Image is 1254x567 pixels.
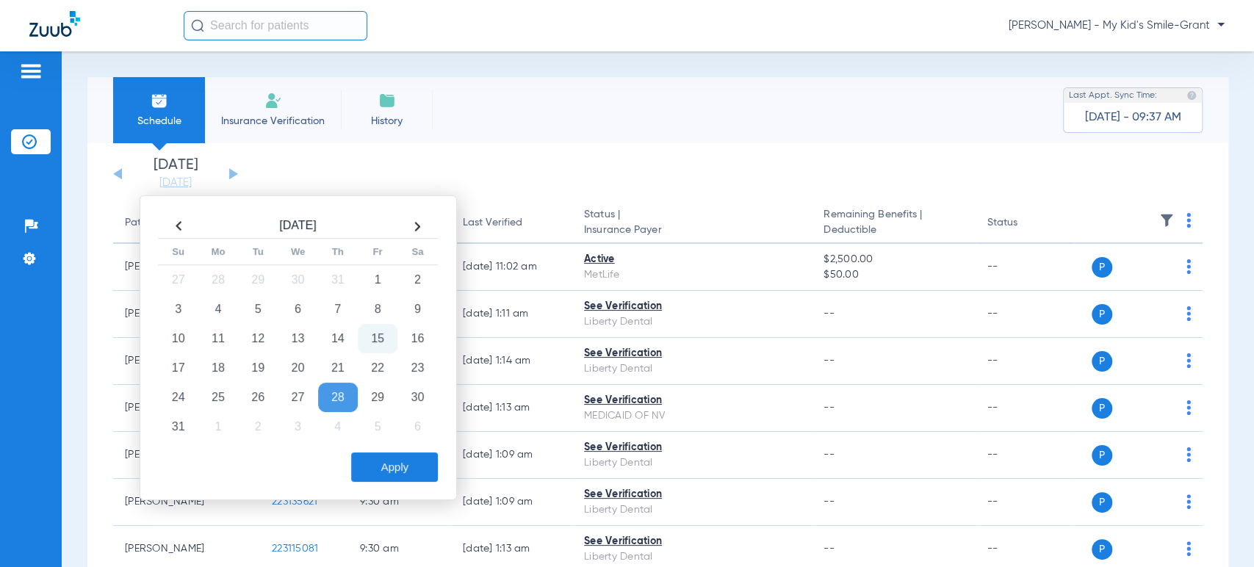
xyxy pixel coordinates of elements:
img: Schedule [151,92,168,109]
span: Schedule [124,114,194,129]
span: [DATE] - 09:37 AM [1085,110,1181,125]
span: P [1092,492,1112,513]
th: [DATE] [198,214,397,239]
div: See Verification [584,440,800,455]
div: Patient Name [125,215,248,231]
span: Last Appt. Sync Time: [1069,88,1157,103]
span: Insurance Payer [584,223,800,238]
span: P [1092,539,1112,560]
span: P [1092,257,1112,278]
span: P [1092,398,1112,419]
span: -- [824,496,835,507]
span: -- [824,402,835,413]
td: [DATE] 1:11 AM [451,291,572,338]
div: See Verification [584,534,800,549]
div: See Verification [584,393,800,408]
td: [DATE] 11:02 AM [451,244,572,291]
th: Remaining Benefits | [812,203,975,244]
td: -- [976,432,1075,479]
td: 9:30 AM [348,479,451,526]
span: -- [824,543,835,554]
div: Last Verified [463,215,561,231]
span: $50.00 [824,267,963,283]
img: group-dot-blue.svg [1186,400,1191,415]
div: See Verification [584,299,800,314]
div: Liberty Dental [584,361,800,377]
div: Liberty Dental [584,502,800,518]
img: group-dot-blue.svg [1186,353,1191,368]
td: -- [976,291,1075,338]
span: P [1092,351,1112,372]
span: P [1092,445,1112,466]
td: [DATE] 1:09 AM [451,479,572,526]
th: Status [976,203,1075,244]
div: Liberty Dental [584,549,800,565]
div: Liberty Dental [584,314,800,330]
span: Deductible [824,223,963,238]
iframe: Chat Widget [1181,496,1254,567]
td: -- [976,338,1075,385]
img: group-dot-blue.svg [1186,447,1191,462]
td: [DATE] 1:14 AM [451,338,572,385]
button: Apply [351,452,438,482]
img: group-dot-blue.svg [1186,213,1191,228]
span: $2,500.00 [824,252,963,267]
td: [DATE] 1:09 AM [451,432,572,479]
div: MEDICAID OF NV [584,408,800,424]
img: Zuub Logo [29,11,80,37]
li: [DATE] [131,158,220,190]
div: Liberty Dental [584,455,800,471]
th: Status | [572,203,812,244]
td: -- [976,385,1075,432]
img: last sync help info [1186,90,1197,101]
div: Patient Name [125,215,190,231]
img: hamburger-icon [19,62,43,80]
span: P [1092,304,1112,325]
td: [DATE] 1:13 AM [451,385,572,432]
img: group-dot-blue.svg [1186,494,1191,509]
span: History [352,114,422,129]
span: 223115081 [272,543,318,554]
div: MetLife [584,267,800,283]
img: Manual Insurance Verification [264,92,282,109]
span: -- [824,449,835,460]
span: -- [824,355,835,366]
img: group-dot-blue.svg [1186,306,1191,321]
div: See Verification [584,346,800,361]
span: Insurance Verification [216,114,330,129]
img: History [378,92,396,109]
img: Search Icon [191,19,204,32]
img: filter.svg [1159,213,1174,228]
input: Search for patients [184,11,367,40]
span: [PERSON_NAME] - My Kid's Smile-Grant [1009,18,1225,33]
img: group-dot-blue.svg [1186,259,1191,274]
a: [DATE] [131,176,220,190]
td: -- [976,244,1075,291]
span: 223135621 [272,496,317,507]
div: Active [584,252,800,267]
span: -- [824,308,835,319]
div: See Verification [584,487,800,502]
td: -- [976,479,1075,526]
td: [PERSON_NAME] [113,479,260,526]
div: Last Verified [463,215,522,231]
